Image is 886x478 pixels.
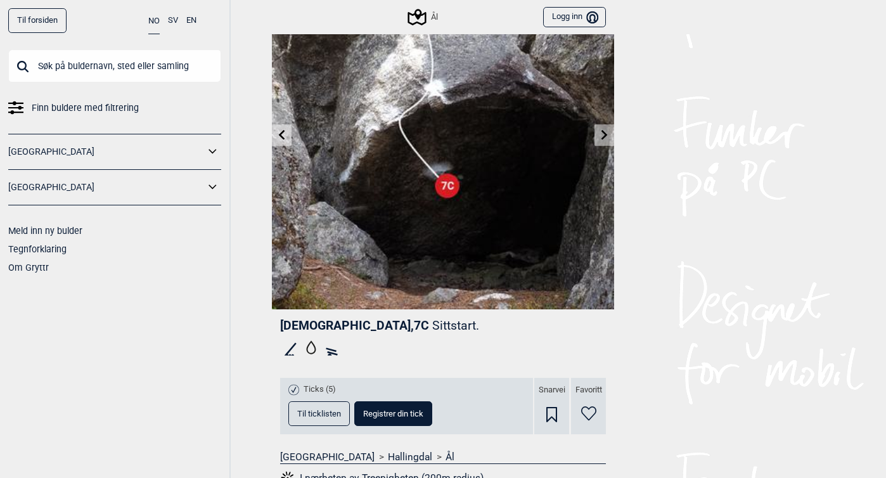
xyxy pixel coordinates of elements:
[446,451,454,463] a: Ål
[280,318,429,333] span: [DEMOGRAPHIC_DATA] , 7C
[388,451,432,463] a: Hallingdal
[8,99,221,117] a: Finn buldere med filtrering
[288,401,350,426] button: Til ticklisten
[363,410,423,418] span: Registrer din tick
[280,451,606,463] nav: > >
[543,7,606,28] button: Logg inn
[354,401,432,426] button: Registrer din tick
[148,8,160,34] button: NO
[8,262,49,273] a: Om Gryttr
[534,378,569,434] div: Snarvei
[409,10,438,25] div: Ål
[432,318,479,333] p: Sittstart.
[8,49,221,82] input: Søk på buldernavn, sted eller samling
[280,451,375,463] a: [GEOGRAPHIC_DATA]
[575,385,602,396] span: Favoritt
[304,384,336,395] span: Ticks (5)
[186,8,196,33] button: EN
[8,8,67,33] a: Til forsiden
[8,143,205,161] a: [GEOGRAPHIC_DATA]
[297,410,341,418] span: Til ticklisten
[168,8,178,33] button: SV
[8,226,82,236] a: Meld inn ny bulder
[32,99,139,117] span: Finn buldere med filtrering
[8,178,205,197] a: [GEOGRAPHIC_DATA]
[8,244,67,254] a: Tegnforklaring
